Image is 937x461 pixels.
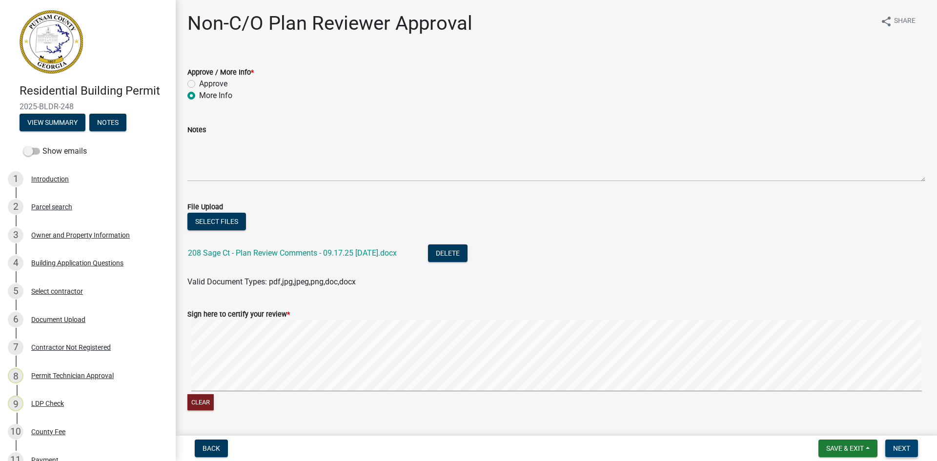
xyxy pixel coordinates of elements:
[20,84,168,98] h4: Residential Building Permit
[20,102,156,111] span: 2025-BLDR-248
[31,260,123,266] div: Building Application Questions
[8,171,23,187] div: 1
[20,119,85,127] wm-modal-confirm: Summary
[187,204,223,211] label: File Upload
[188,248,397,258] a: 208 Sage Ct - Plan Review Comments - 09.17.25 [DATE].docx
[195,440,228,457] button: Back
[20,114,85,131] button: View Summary
[8,199,23,215] div: 2
[8,255,23,271] div: 4
[31,232,130,239] div: Owner and Property Information
[187,277,356,286] span: Valid Document Types: pdf,jpg,jpeg,png,doc,docx
[826,444,864,452] span: Save & Exit
[187,213,246,230] button: Select files
[428,249,468,259] wm-modal-confirm: Delete Document
[89,119,126,127] wm-modal-confirm: Notes
[31,428,65,435] div: County Fee
[187,394,214,410] button: Clear
[880,16,892,27] i: share
[187,127,206,134] label: Notes
[8,424,23,440] div: 10
[187,311,290,318] label: Sign here to certify your review
[199,78,227,90] label: Approve
[8,368,23,383] div: 8
[428,244,468,262] button: Delete
[199,90,232,101] label: More Info
[8,396,23,411] div: 9
[893,444,910,452] span: Next
[187,12,472,35] h1: Non-C/O Plan Reviewer Approval
[8,340,23,355] div: 7
[31,288,83,295] div: Select contractor
[187,69,254,76] label: Approve / More Info
[31,400,64,407] div: LDP Check
[31,316,85,323] div: Document Upload
[8,227,23,243] div: 3
[8,312,23,327] div: 6
[894,16,916,27] span: Share
[203,444,220,452] span: Back
[818,440,877,457] button: Save & Exit
[31,344,111,351] div: Contractor Not Registered
[873,12,923,31] button: shareShare
[23,145,87,157] label: Show emails
[31,176,69,182] div: Introduction
[31,203,72,210] div: Parcel search
[31,372,114,379] div: Permit Technician Approval
[20,10,83,74] img: Putnam County, Georgia
[885,440,918,457] button: Next
[89,114,126,131] button: Notes
[8,283,23,299] div: 5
